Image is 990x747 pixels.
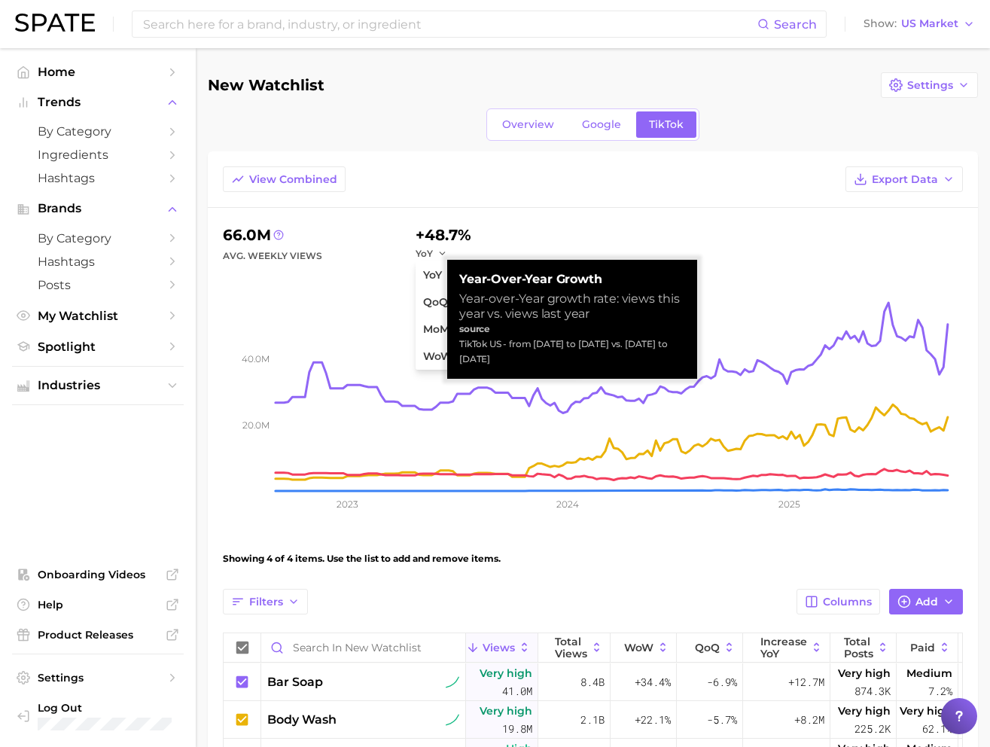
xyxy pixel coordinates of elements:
[624,642,653,654] span: WoW
[915,596,938,608] span: Add
[337,499,358,510] tspan: 2023
[636,111,696,138] a: TikTok
[707,711,737,729] span: -5.7%
[838,702,891,720] span: Very high
[12,250,184,273] a: Hashtags
[12,697,184,735] a: Log out. Currently logged in with e-mail kerianne.adler@unilever.com.
[788,673,824,691] span: +12.7m
[423,350,452,363] span: WoW
[459,291,685,322] div: Year-over-Year growth rate: views this year vs. views last year
[423,323,449,336] span: MoM
[38,202,158,215] span: Brands
[830,633,897,663] button: Total Posts
[223,223,322,247] div: 66.0m
[12,335,184,358] a: Spotlight
[555,636,587,660] span: Total Views
[38,124,158,139] span: by Category
[466,633,538,663] button: Views
[707,673,737,691] span: -6.9%
[635,673,671,691] span: +34.4%
[459,272,685,287] strong: Year-over-Year Growth
[416,247,433,260] span: YoY
[223,538,963,580] div: Showing 4 of 4 items. Use the list to add and remove items.
[907,79,953,92] span: Settings
[778,499,800,510] tspan: 2025
[483,642,515,654] span: Views
[569,111,634,138] a: Google
[38,379,158,392] span: Industries
[249,173,337,186] span: View Combined
[889,589,963,614] button: Add
[38,148,158,162] span: Ingredients
[12,304,184,328] a: My Watchlist
[38,65,158,79] span: Home
[838,664,891,682] span: Very high
[797,589,880,614] button: Columns
[502,720,532,738] span: 19.8m
[223,589,308,614] button: Filters
[860,14,979,34] button: ShowUS Market
[267,711,337,729] span: body wash
[864,20,897,28] span: Show
[12,197,184,220] button: Brands
[242,353,270,364] tspan: 40.0m
[12,60,184,84] a: Home
[580,673,605,691] span: 8.4b
[489,111,567,138] a: Overview
[459,337,685,367] div: TikTok US - from [DATE] to [DATE] vs. [DATE] to [DATE]
[12,143,184,166] a: Ingredients
[480,702,532,720] span: Very high
[38,568,158,581] span: Onboarding Videos
[416,247,448,260] button: YoY
[794,711,824,729] span: +8.2m
[12,374,184,397] button: Industries
[208,77,324,93] h1: New Watchlist
[38,598,158,611] span: Help
[38,96,158,109] span: Trends
[38,278,158,292] span: Posts
[906,664,952,682] span: Medium
[743,633,830,663] button: increase YoY
[901,20,958,28] span: US Market
[459,323,490,334] strong: source
[423,269,442,282] span: YoY
[38,628,158,642] span: Product Releases
[38,255,158,269] span: Hashtags
[580,711,605,729] span: 2.1b
[416,261,581,370] ul: YoY
[760,636,807,660] span: increase YoY
[242,419,270,431] tspan: 20.0m
[142,11,757,37] input: Search here for a brand, industry, or ingredient
[480,664,532,682] span: Very high
[823,596,872,608] span: Columns
[223,247,322,265] div: Avg. Weekly Views
[845,166,963,192] button: Export Data
[12,91,184,114] button: Trends
[38,309,158,323] span: My Watchlist
[38,171,158,185] span: Hashtags
[223,166,346,192] button: View Combined
[12,666,184,689] a: Settings
[12,273,184,297] a: Posts
[446,675,459,689] img: tiktok sustained riser
[267,673,323,691] span: bar soap
[446,713,459,727] img: tiktok sustained riser
[854,682,891,700] span: 874.3k
[502,118,554,131] span: Overview
[38,340,158,354] span: Spotlight
[12,166,184,190] a: Hashtags
[423,296,448,309] span: QoQ
[12,593,184,616] a: Help
[15,14,95,32] img: SPATE
[649,118,684,131] span: TikTok
[635,711,671,729] span: +22.1%
[538,633,611,663] button: Total Views
[582,118,621,131] span: Google
[249,596,283,608] span: Filters
[12,120,184,143] a: by Category
[897,633,958,663] button: Paid
[38,701,191,715] span: Log Out
[38,231,158,245] span: by Category
[910,642,935,654] span: Paid
[416,223,471,247] div: +48.7%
